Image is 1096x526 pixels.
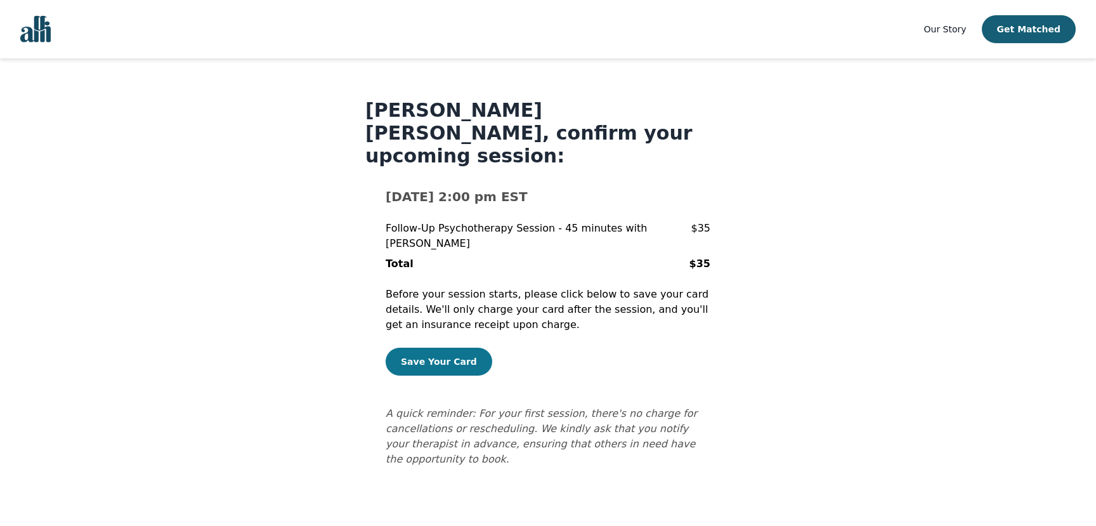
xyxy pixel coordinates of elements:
[386,407,697,465] i: A quick reminder: For your first session, there's no charge for cancellations or rescheduling. We...
[386,348,492,376] button: Save Your Card
[386,258,414,270] b: Total
[386,221,691,251] p: Follow-Up Psychotherapy Session - 45 minutes with [PERSON_NAME]
[691,221,710,251] p: $35
[924,24,967,34] span: Our Story
[924,22,967,37] a: Our Story
[365,99,731,168] h1: [PERSON_NAME] [PERSON_NAME], confirm your upcoming session:
[386,189,528,204] b: [DATE] 2:00 pm EST
[20,16,51,43] img: alli logo
[982,15,1076,43] button: Get Matched
[689,258,710,270] b: $35
[386,287,710,332] p: Before your session starts, please click below to save your card details. We'll only charge your ...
